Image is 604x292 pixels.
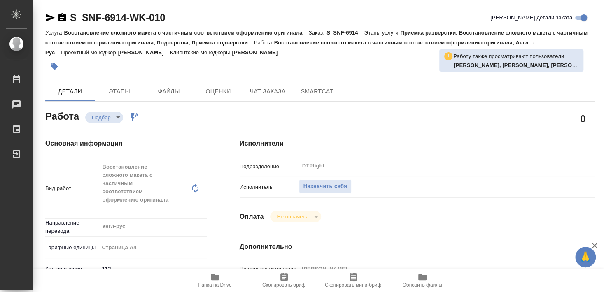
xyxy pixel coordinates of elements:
span: SmartCat [297,86,337,97]
p: [PERSON_NAME] [232,49,284,56]
button: Добавить тэг [45,57,63,75]
span: 🙏 [578,248,592,266]
span: Файлы [149,86,189,97]
p: Работу также просматривают пользователи [453,52,564,60]
h2: Работа [45,108,79,123]
button: Скопировать бриф [250,269,319,292]
p: Вид работ [45,184,99,192]
span: Скопировать бриф [262,282,305,288]
p: Восстановление сложного макета с частичным соответствием оформлению оригинала, Англ → Рус [45,39,535,56]
button: Назначить себя [299,179,352,194]
div: Подбор [270,211,321,222]
p: Услуга [45,30,64,36]
button: Скопировать мини-бриф [319,269,388,292]
p: Направление перевода [45,219,99,235]
span: Этапы [100,86,139,97]
span: Папка на Drive [198,282,232,288]
p: [PERSON_NAME] [118,49,170,56]
button: Папка на Drive [180,269,250,292]
a: S_SNF-6914-WK-010 [70,12,165,23]
span: [PERSON_NAME] детали заказа [490,14,572,22]
h4: Основная информация [45,139,207,148]
p: Кол-во единиц [45,265,99,273]
h4: Исполнители [240,139,595,148]
input: Пустое поле [299,263,565,275]
input: ✎ Введи что-нибудь [99,263,207,275]
button: Скопировать ссылку для ЯМессенджера [45,13,55,23]
p: Тарифные единицы [45,243,99,252]
span: Назначить себя [303,182,347,191]
span: Детали [50,86,90,97]
p: Гусельников Роман, Носкова Анна, Риянова Анна [454,61,579,70]
span: Скопировать мини-бриф [325,282,381,288]
p: Подразделение [240,162,299,171]
p: Последнее изменение [240,265,299,273]
span: Обновить файлы [402,282,442,288]
p: Восстановление сложного макета с частичным соответствием оформлению оригинала [64,30,308,36]
h2: 0 [580,111,585,125]
button: 🙏 [575,247,596,267]
p: Этапы услуги [364,30,401,36]
button: Не оплачена [274,213,311,220]
span: Чат заказа [248,86,287,97]
p: Проектный менеджер [61,49,118,56]
p: Работа [254,39,274,46]
div: Страница А4 [99,241,207,255]
p: Заказ: [309,30,326,36]
span: Оценки [198,86,238,97]
h4: Оплата [240,212,264,222]
div: Подбор [85,112,123,123]
button: Подбор [89,114,113,121]
button: Обновить файлы [388,269,457,292]
p: Исполнитель [240,183,299,191]
p: S_SNF-6914 [326,30,364,36]
p: Клиентские менеджеры [170,49,232,56]
h4: Дополнительно [240,242,595,252]
button: Скопировать ссылку [57,13,67,23]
